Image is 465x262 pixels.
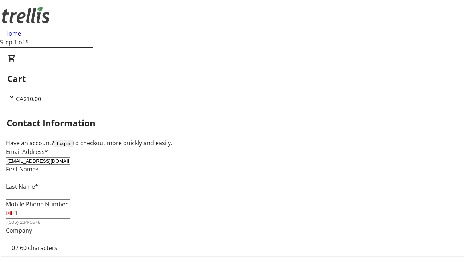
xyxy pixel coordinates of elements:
[6,148,48,156] label: Email Address*
[6,226,32,234] label: Company
[16,95,41,103] span: CA$10.00
[6,139,459,147] div: Have an account? to checkout more quickly and easily.
[6,218,70,226] input: (506) 234-5678
[6,200,68,208] label: Mobile Phone Number
[7,116,96,130] h2: Contact Information
[7,54,458,103] div: CartCA$10.00
[54,140,73,147] button: Log in
[6,165,39,173] label: First Name*
[7,72,458,85] h2: Cart
[12,244,57,252] tr-character-limit: 0 / 60 characters
[6,183,38,191] label: Last Name*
